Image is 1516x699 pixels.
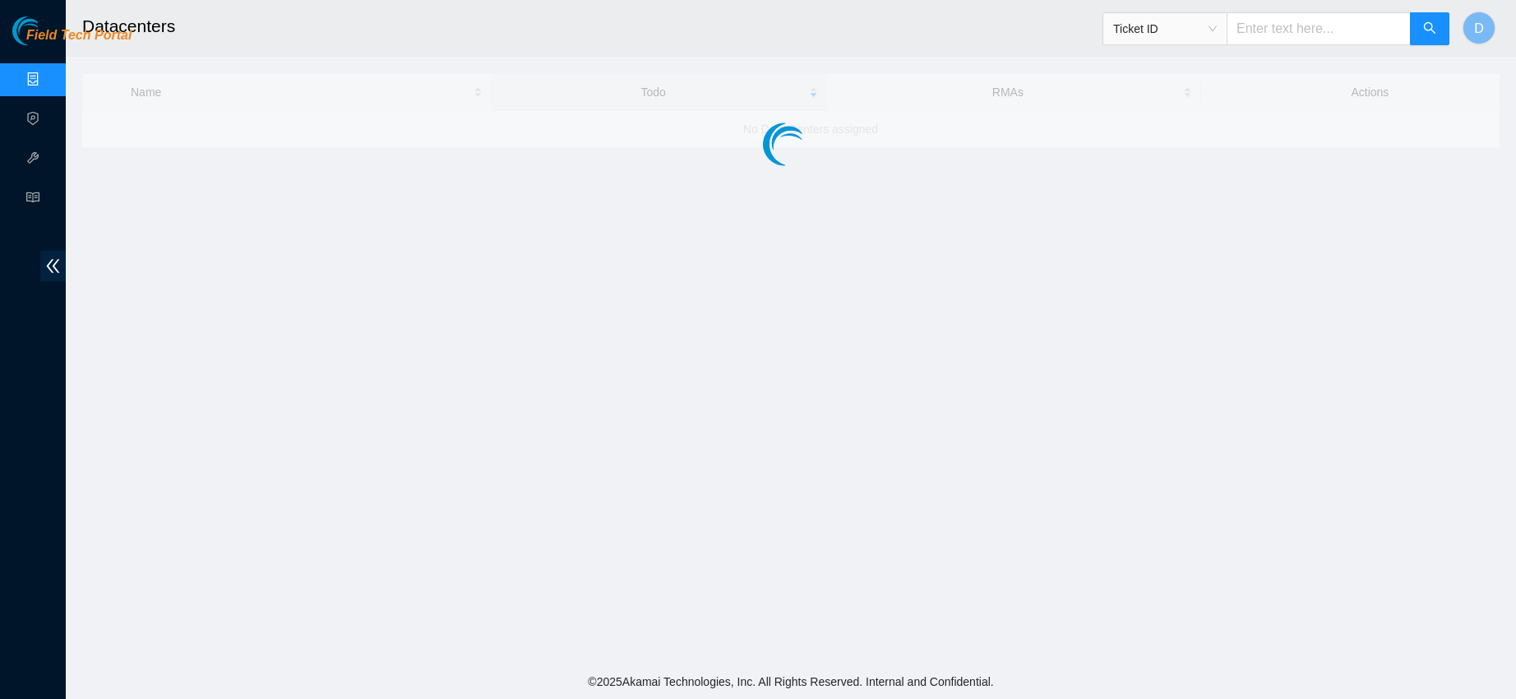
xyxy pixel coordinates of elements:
span: double-left [40,251,66,281]
span: Field Tech Portal [26,28,132,44]
footer: © 2025 Akamai Technologies, Inc. All Rights Reserved. Internal and Confidential. [66,664,1516,699]
span: search [1423,21,1436,37]
button: search [1410,12,1449,45]
a: Akamai TechnologiesField Tech Portal [12,30,132,51]
span: D [1474,18,1484,39]
input: Enter text here... [1227,12,1411,45]
span: Ticket ID [1113,16,1217,41]
button: D [1463,12,1495,44]
img: Akamai Technologies [12,16,83,45]
span: read [26,183,39,216]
